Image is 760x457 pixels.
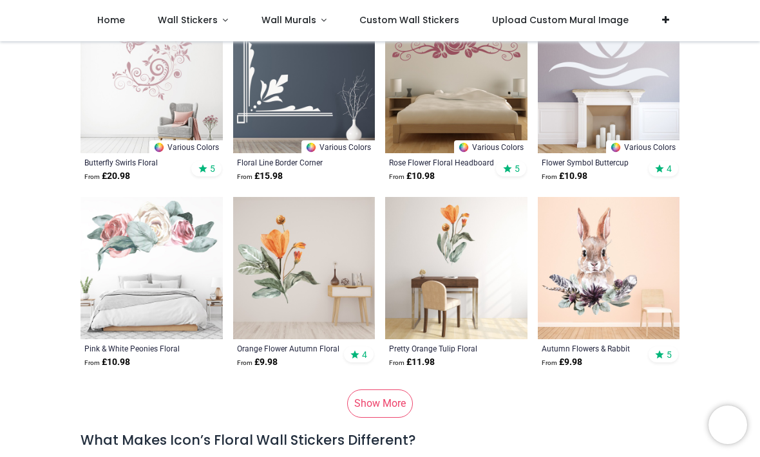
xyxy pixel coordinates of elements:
a: Floral Line Border Corner [237,157,345,167]
a: Rose Flower Floral Headboard [389,157,497,167]
img: Floral Line Border Corner Wall Sticker [233,12,375,154]
span: From [389,359,404,366]
a: Orange Flower Autumn Floral Decor [237,343,345,353]
iframe: Brevo live chat [708,406,747,444]
strong: £ 10.98 [84,356,130,369]
img: Color Wheel [610,142,622,153]
span: Wall Stickers [158,14,218,26]
a: Various Colors [149,140,223,153]
span: From [542,359,557,366]
a: Various Colors [301,140,375,153]
h4: What Makes Icon’s Floral Wall Stickers Different? [81,431,679,449]
a: Butterfly Swirls Floral [84,157,192,167]
strong: £ 20.98 [84,170,130,183]
span: Wall Murals [261,14,316,26]
span: Upload Custom Mural Image [492,14,629,26]
span: From [84,359,100,366]
strong: £ 11.98 [389,356,435,369]
span: From [84,173,100,180]
span: Home [97,14,125,26]
a: Pretty Orange Tulip Floral Decor [389,343,497,353]
strong: £ 15.98 [237,170,283,183]
img: Autumn Flowers & Rabbit Woodland Animal Wall Sticker [538,197,680,339]
span: Custom Wall Stickers [359,14,459,26]
span: From [389,173,404,180]
a: Autumn Flowers & Rabbit Woodland Animal [542,343,649,353]
span: 5 [210,163,215,174]
strong: £ 9.98 [237,356,278,369]
img: Rose Flower Floral Headboard Wall Sticker [385,12,527,154]
strong: £ 9.98 [542,356,582,369]
span: From [237,173,252,180]
img: Color Wheel [305,142,317,153]
img: Butterfly Swirls Floral Wall Sticker [81,12,223,154]
a: Show More [347,389,413,418]
img: Flower Symbol Buttercup Centrepiece Wall Sticker [538,12,680,154]
span: 4 [667,163,672,174]
img: Pretty Orange Tulip Floral Decor Wall Sticker [385,197,527,339]
a: Various Colors [606,140,679,153]
a: Various Colors [454,140,527,153]
img: Pink & White Peonies Floral Decor Wall Sticker [81,197,223,339]
a: Flower Symbol Buttercup Centrepiece [542,157,649,167]
strong: £ 10.98 [389,170,435,183]
span: 5 [515,163,520,174]
span: 4 [362,349,367,360]
img: Orange Flower Autumn Floral Decor Wall Sticker [233,197,375,339]
span: From [237,359,252,366]
img: Color Wheel [153,142,165,153]
span: From [542,173,557,180]
img: Color Wheel [458,142,470,153]
a: Pink & White Peonies Floral Decor [84,343,192,353]
strong: £ 10.98 [542,170,587,183]
span: 5 [667,349,672,360]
